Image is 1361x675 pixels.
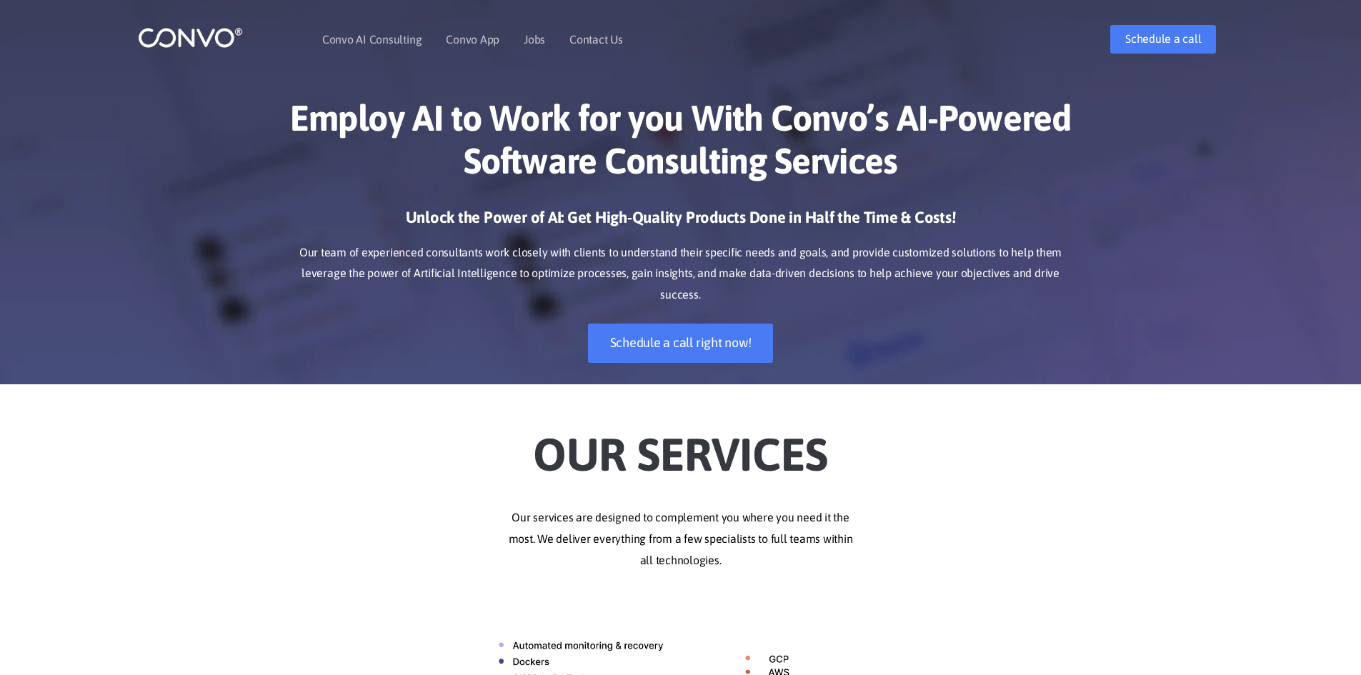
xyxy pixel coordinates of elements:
[284,242,1077,306] p: Our team of experienced consultants work closely with clients to understand their specific needs ...
[284,96,1077,193] h1: Employ AI to Work for you With Convo’s AI-Powered Software Consulting Services
[446,34,499,45] a: Convo App
[1110,25,1216,54] a: Schedule a call
[138,26,243,49] img: logo_1.png
[284,207,1077,239] h3: Unlock the Power of AI: Get High-Quality Products Done in Half the Time & Costs!
[284,507,1077,571] p: Our services are designed to complement you where you need it the most. We deliver everything fro...
[322,34,422,45] a: Convo AI Consulting
[524,34,545,45] a: Jobs
[569,34,623,45] a: Contact Us
[284,406,1077,486] h2: Our Services
[588,324,774,363] a: Schedule a call right now!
